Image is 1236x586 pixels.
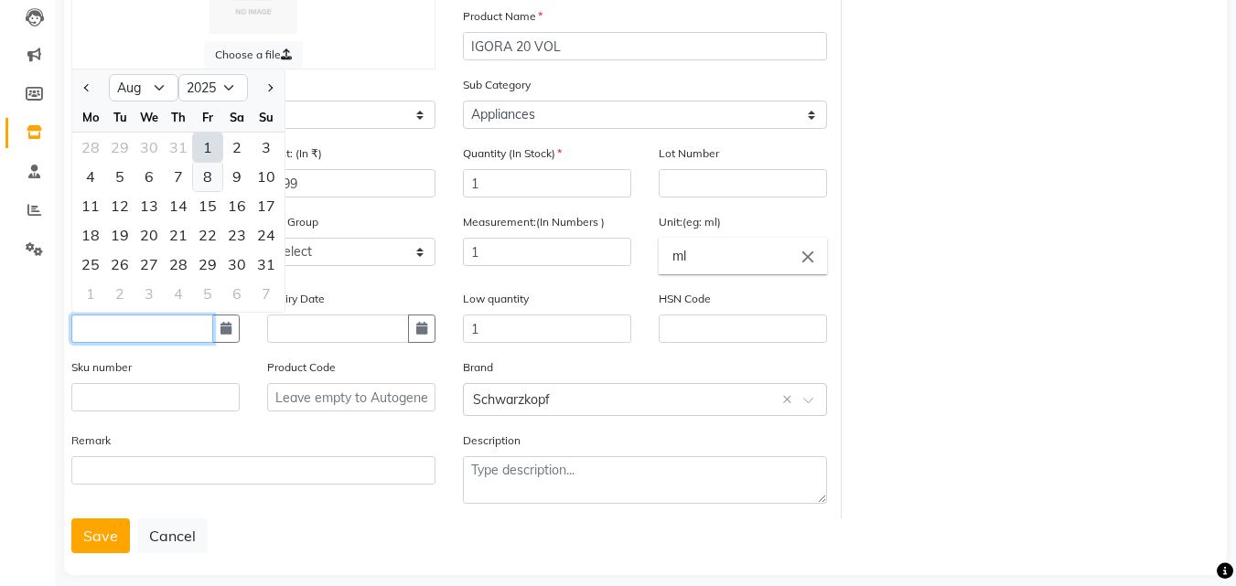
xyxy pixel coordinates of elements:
[76,191,105,220] div: 11
[222,250,252,279] div: Saturday, August 30, 2025
[252,162,281,191] div: 10
[252,191,281,220] div: Sunday, August 17, 2025
[76,220,105,250] div: Monday, August 18, 2025
[134,279,164,308] div: 3
[222,162,252,191] div: 9
[463,432,521,449] label: Description
[164,220,193,250] div: Thursday, August 21, 2025
[134,162,164,191] div: 6
[252,133,281,162] div: Sunday, August 3, 2025
[222,220,252,250] div: 23
[134,162,164,191] div: Wednesday, August 6, 2025
[76,133,105,162] div: 28
[134,191,164,220] div: 13
[134,220,164,250] div: Wednesday, August 20, 2025
[193,220,222,250] div: 22
[267,359,336,376] label: Product Code
[222,162,252,191] div: Saturday, August 9, 2025
[105,162,134,191] div: Tuesday, August 5, 2025
[659,291,711,307] label: HSN Code
[109,74,178,101] select: Select month
[80,73,95,102] button: Previous month
[164,133,193,162] div: 31
[252,250,281,279] div: Sunday, August 31, 2025
[134,279,164,308] div: Wednesday, September 3, 2025
[193,191,222,220] div: Friday, August 15, 2025
[76,191,105,220] div: Monday, August 11, 2025
[267,291,325,307] label: Expiry Date
[105,133,134,162] div: 29
[164,102,193,132] div: Th
[798,246,818,266] i: Close
[105,191,134,220] div: Tuesday, August 12, 2025
[134,133,164,162] div: Wednesday, July 30, 2025
[105,250,134,279] div: Tuesday, August 26, 2025
[134,250,164,279] div: Wednesday, August 27, 2025
[193,162,222,191] div: Friday, August 8, 2025
[193,133,222,162] div: 1
[252,162,281,191] div: Sunday, August 10, 2025
[105,279,134,308] div: Tuesday, September 2, 2025
[76,162,105,191] div: 4
[463,359,493,376] label: Brand
[71,432,111,449] label: Remark
[222,279,252,308] div: Saturday, September 6, 2025
[71,518,130,553] button: Save
[76,279,105,308] div: 1
[193,279,222,308] div: Friday, September 5, 2025
[463,8,543,25] label: Product Name
[105,279,134,308] div: 2
[76,250,105,279] div: 25
[252,250,281,279] div: 31
[252,102,281,132] div: Su
[267,214,318,230] label: Tax Group
[193,220,222,250] div: Friday, August 22, 2025
[164,220,193,250] div: 21
[105,162,134,191] div: 5
[463,77,531,93] label: Sub Category
[164,133,193,162] div: Thursday, July 31, 2025
[267,145,322,162] label: Cost: (In ₹)
[178,74,248,101] select: Select year
[105,102,134,132] div: Tu
[222,191,252,220] div: 16
[164,250,193,279] div: Thursday, August 28, 2025
[193,162,222,191] div: 8
[193,102,222,132] div: Fr
[105,220,134,250] div: 19
[252,220,281,250] div: Sunday, August 24, 2025
[76,250,105,279] div: Monday, August 25, 2025
[134,191,164,220] div: Wednesday, August 13, 2025
[164,279,193,308] div: 4
[222,220,252,250] div: Saturday, August 23, 2025
[252,191,281,220] div: 17
[222,102,252,132] div: Sa
[164,162,193,191] div: Thursday, August 7, 2025
[105,133,134,162] div: Tuesday, July 29, 2025
[659,214,721,230] label: Unit:(eg: ml)
[222,191,252,220] div: Saturday, August 16, 2025
[659,145,719,162] label: Lot Number
[76,133,105,162] div: Monday, July 28, 2025
[252,279,281,308] div: Sunday, September 7, 2025
[222,133,252,162] div: Saturday, August 2, 2025
[222,133,252,162] div: 2
[222,250,252,279] div: 30
[193,279,222,308] div: 5
[782,390,798,410] span: Clear all
[262,73,277,102] button: Next month
[134,133,164,162] div: 30
[164,191,193,220] div: 14
[463,214,605,230] label: Measurement:(In Numbers )
[164,191,193,220] div: Thursday, August 14, 2025
[105,250,134,279] div: 26
[134,102,164,132] div: We
[193,250,222,279] div: 29
[164,279,193,308] div: Thursday, September 4, 2025
[193,133,222,162] div: Friday, August 1, 2025
[137,518,208,553] button: Cancel
[222,279,252,308] div: 6
[252,220,281,250] div: 24
[105,220,134,250] div: Tuesday, August 19, 2025
[76,279,105,308] div: Monday, September 1, 2025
